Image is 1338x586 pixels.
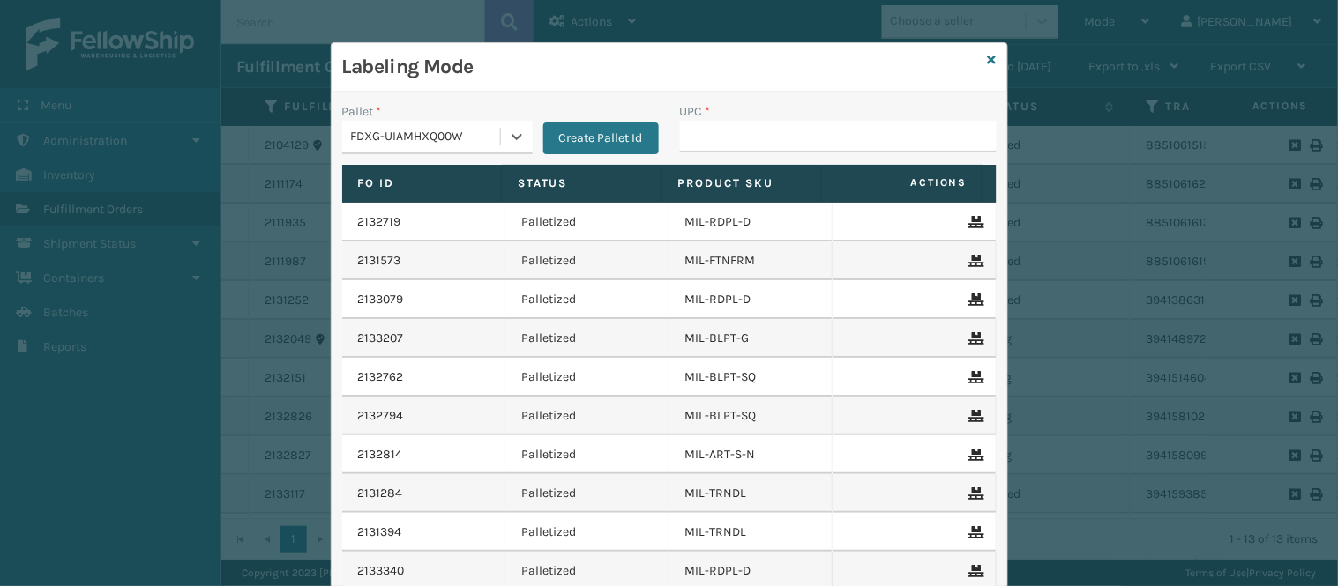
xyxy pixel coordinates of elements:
td: Palletized [505,241,669,280]
label: Fo Id [358,175,486,191]
i: Remove From Pallet [969,293,980,306]
label: Pallet [342,102,382,121]
i: Remove From Pallet [969,371,980,383]
td: Palletized [505,203,669,241]
a: 2131573 [358,252,401,270]
i: Remove From Pallet [969,565,980,577]
i: Remove From Pallet [969,526,980,538]
td: MIL-RDPL-D [669,203,833,241]
i: Remove From Pallet [969,410,980,422]
td: MIL-BLPT-SQ [669,397,833,435]
a: 2133340 [358,562,405,580]
a: 2132794 [358,407,404,425]
a: 2133079 [358,291,404,308]
td: Palletized [505,358,669,397]
td: MIL-RDPL-D [669,280,833,319]
td: Palletized [505,435,669,474]
i: Remove From Pallet [969,332,980,345]
a: 2133207 [358,330,404,347]
i: Remove From Pallet [969,487,980,500]
div: FDXG-UIAMHXQ00W [351,128,502,146]
td: Palletized [505,397,669,435]
td: MIL-FTNFRM [669,241,833,280]
td: MIL-BLPT-G [669,319,833,358]
i: Remove From Pallet [969,449,980,461]
a: 2132762 [358,368,404,386]
td: Palletized [505,319,669,358]
h3: Labeling Mode [342,54,981,80]
a: 2131394 [358,523,402,541]
a: 2132719 [358,213,401,231]
button: Create Pallet Id [543,122,659,154]
td: Palletized [505,513,669,552]
a: 2132814 [358,446,403,464]
span: Actions [827,168,978,197]
label: Status [518,175,646,191]
label: Product SKU [678,175,806,191]
i: Remove From Pallet [969,216,980,228]
td: Palletized [505,474,669,513]
label: UPC [680,102,711,121]
td: MIL-BLPT-SQ [669,358,833,397]
td: MIL-TRNDL [669,513,833,552]
td: MIL-ART-S-N [669,435,833,474]
i: Remove From Pallet [969,255,980,267]
a: 2131284 [358,485,403,502]
td: MIL-TRNDL [669,474,833,513]
td: Palletized [505,280,669,319]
